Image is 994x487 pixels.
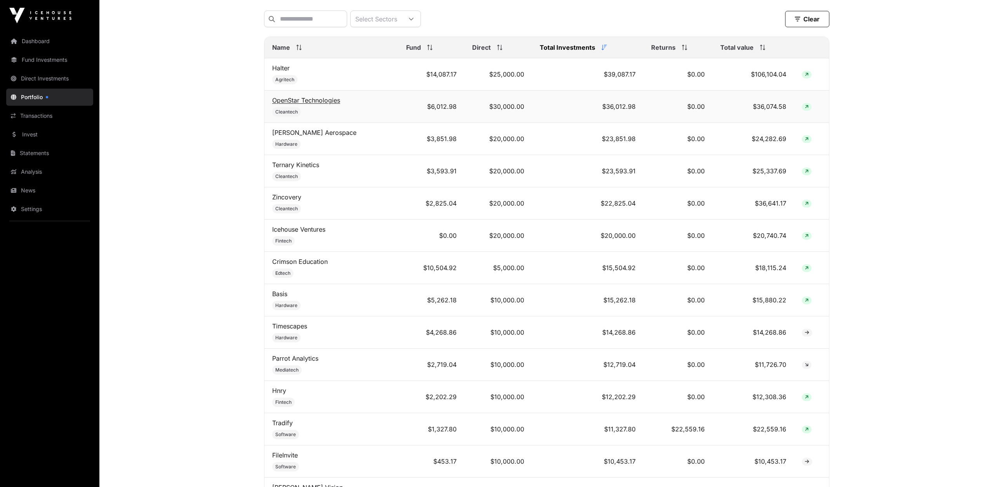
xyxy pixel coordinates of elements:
[275,109,298,115] span: Cleantech
[472,43,491,52] span: Direct
[532,58,643,91] td: $39,087.17
[406,43,421,52] span: Fund
[464,381,532,413] td: $10,000.00
[398,381,464,413] td: $2,202.29
[272,43,290,52] span: Name
[464,284,532,316] td: $10,000.00
[398,445,464,478] td: $453.17
[643,187,713,220] td: $0.00
[275,141,297,147] span: Hardware
[275,238,292,244] span: Fintech
[6,145,93,162] a: Statements
[6,163,93,180] a: Analysis
[532,187,643,220] td: $22,825.04
[398,123,464,155] td: $3,851.98
[6,201,93,218] a: Settings
[272,322,307,330] a: Timescapes
[398,91,464,123] td: $6,012.98
[643,316,713,349] td: $0.00
[712,445,794,478] td: $10,453.17
[6,182,93,199] a: News
[955,450,994,487] iframe: Chat Widget
[712,220,794,252] td: $20,740.74
[532,123,643,155] td: $23,851.98
[272,193,301,201] a: Zincovery
[275,206,298,212] span: Cleantech
[464,187,532,220] td: $20,000.00
[275,399,292,405] span: Fintech
[6,126,93,143] a: Invest
[272,419,293,427] a: Tradify
[272,451,298,459] a: FileInvite
[532,155,643,187] td: $23,593.91
[785,11,829,27] button: Clear
[272,96,340,104] a: OpenStar Technologies
[651,43,676,52] span: Returns
[712,381,794,413] td: $12,308.36
[712,284,794,316] td: $15,880.22
[398,413,464,445] td: $1,327.80
[398,316,464,349] td: $4,268.86
[351,11,402,27] div: Select Sectors
[532,413,643,445] td: $11,327.80
[275,367,299,373] span: Mediatech
[643,91,713,123] td: $0.00
[9,8,71,23] img: Icehouse Ventures Logo
[272,354,318,362] a: Parrot Analytics
[712,155,794,187] td: $25,337.69
[275,335,297,341] span: Hardware
[275,431,296,438] span: Software
[398,187,464,220] td: $2,825.04
[398,349,464,381] td: $2,719.04
[275,173,298,180] span: Cleantech
[464,220,532,252] td: $20,000.00
[275,464,296,470] span: Software
[464,252,532,284] td: $5,000.00
[398,58,464,91] td: $14,087.17
[720,43,754,52] span: Total value
[643,445,713,478] td: $0.00
[464,58,532,91] td: $25,000.00
[6,89,93,106] a: Portfolio
[532,252,643,284] td: $15,504.92
[643,58,713,91] td: $0.00
[398,284,464,316] td: $5,262.18
[532,349,643,381] td: $12,719.04
[643,349,713,381] td: $0.00
[275,270,290,276] span: Edtech
[464,316,532,349] td: $10,000.00
[464,123,532,155] td: $20,000.00
[272,225,325,233] a: Icehouse Ventures
[532,381,643,413] td: $12,202.29
[643,381,713,413] td: $0.00
[464,155,532,187] td: $20,000.00
[712,252,794,284] td: $18,115.24
[643,123,713,155] td: $0.00
[712,316,794,349] td: $14,268.86
[540,43,595,52] span: Total Investments
[398,252,464,284] td: $10,504.92
[275,77,294,83] span: Agritech
[532,445,643,478] td: $10,453.17
[464,413,532,445] td: $10,000.00
[464,349,532,381] td: $10,000.00
[272,129,356,136] a: [PERSON_NAME] Aerospace
[272,258,328,265] a: Crimson Education
[643,155,713,187] td: $0.00
[398,220,464,252] td: $0.00
[532,316,643,349] td: $14,268.86
[532,91,643,123] td: $36,012.98
[272,161,319,169] a: Ternary Kinetics
[643,413,713,445] td: $22,559.16
[398,155,464,187] td: $3,593.91
[532,284,643,316] td: $15,262.18
[712,349,794,381] td: $11,726.70
[6,107,93,124] a: Transactions
[643,252,713,284] td: $0.00
[712,91,794,123] td: $36,074.58
[6,33,93,50] a: Dashboard
[464,91,532,123] td: $30,000.00
[712,413,794,445] td: $22,559.16
[643,284,713,316] td: $0.00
